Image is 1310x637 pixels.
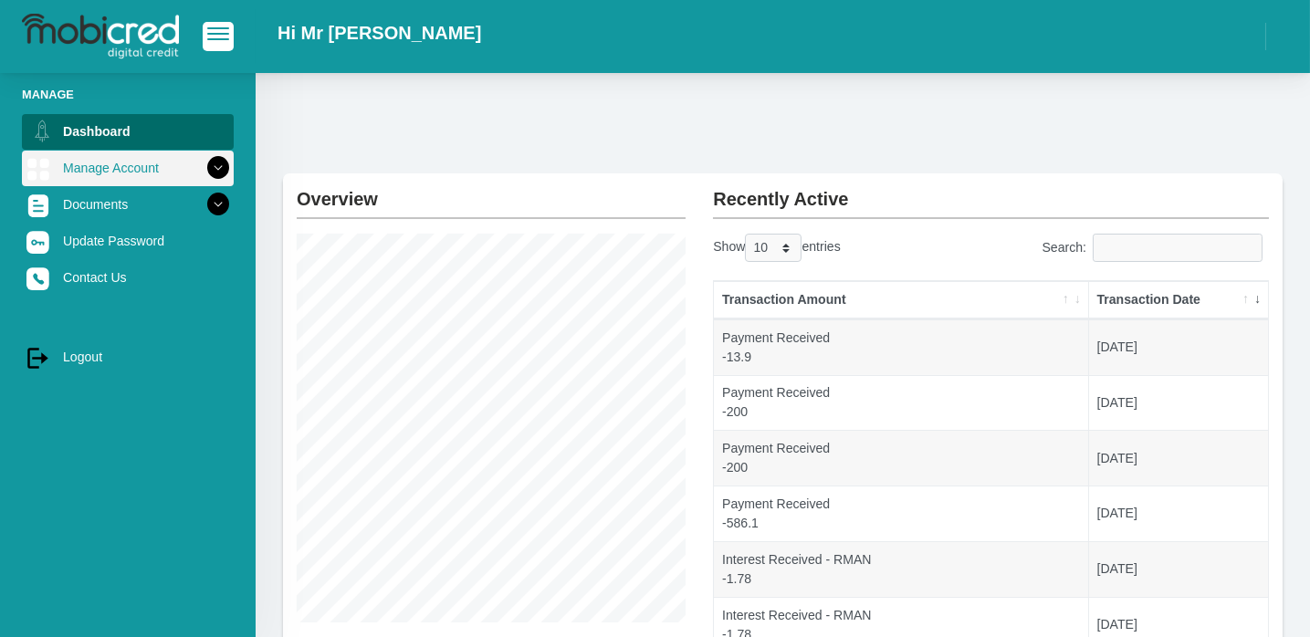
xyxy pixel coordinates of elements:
h2: Overview [297,173,686,210]
label: Show entries [713,234,840,262]
h2: Hi Mr [PERSON_NAME] [278,22,481,44]
td: Payment Received -586.1 [714,486,1089,541]
td: [DATE] [1089,319,1268,375]
td: [DATE] [1089,430,1268,486]
img: logo-mobicred.svg [22,14,179,59]
td: [DATE] [1089,375,1268,431]
td: Payment Received -13.9 [714,319,1089,375]
a: Manage Account [22,151,234,185]
a: Dashboard [22,114,234,149]
a: Update Password [22,224,234,258]
td: Interest Received - RMAN -1.78 [714,541,1089,597]
label: Search: [1042,234,1269,262]
a: Logout [22,339,234,374]
li: Manage [22,86,234,103]
a: Contact Us [22,260,234,295]
td: Payment Received -200 [714,375,1089,431]
a: Documents [22,187,234,222]
td: Payment Received -200 [714,430,1089,486]
input: Search: [1093,234,1263,262]
td: [DATE] [1089,486,1268,541]
select: Showentries [745,234,802,262]
h2: Recently Active [713,173,1269,210]
th: Transaction Amount: activate to sort column ascending [714,281,1089,319]
td: [DATE] [1089,541,1268,597]
th: Transaction Date: activate to sort column ascending [1089,281,1268,319]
